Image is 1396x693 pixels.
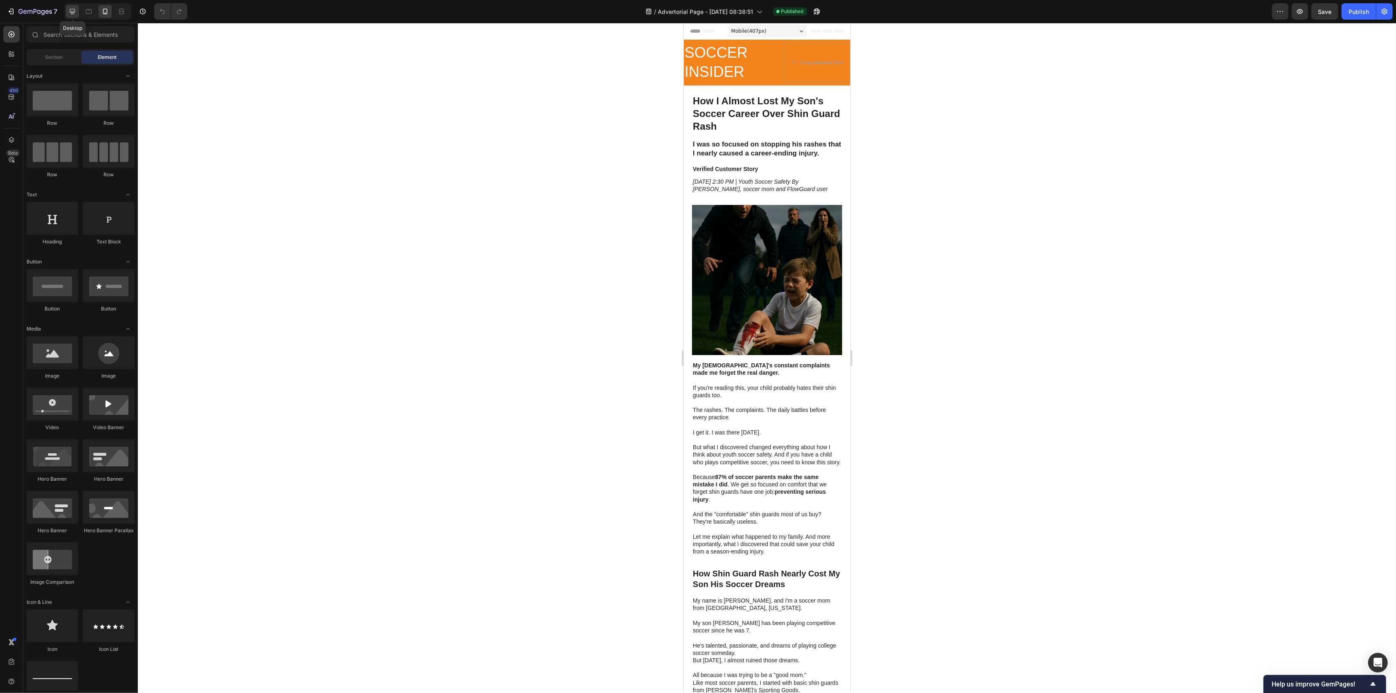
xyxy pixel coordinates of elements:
div: Beta [6,150,20,156]
span: Media [27,325,41,333]
span: Toggle open [121,188,135,201]
input: Search Sections & Elements [27,26,135,43]
span: Toggle open [121,70,135,83]
div: 450 [8,87,20,94]
button: Show survey - Help us improve GemPages! [1272,679,1378,689]
div: Hero Banner [27,527,78,534]
button: Save [1311,3,1338,20]
span: Save [1318,8,1332,15]
span: Layout [27,72,43,80]
span: / [654,7,656,16]
div: Icon [27,646,78,653]
div: Open Intercom Messenger [1368,653,1388,673]
span: Button [27,258,42,265]
div: Row [27,119,78,127]
div: Heading [27,238,78,245]
div: Video [27,424,78,431]
div: Undo/Redo [154,3,187,20]
p: Like most soccer parents, I started with basic shin guards from [PERSON_NAME]'s Sporting Goods. [9,656,157,671]
div: Icon List [83,646,135,653]
div: Image Comparison [27,578,78,586]
span: Help us improve GemPages! [1272,680,1368,688]
div: Image [27,372,78,380]
div: Hero Banner [27,475,78,483]
div: Row [27,171,78,178]
div: Image [83,372,135,380]
div: Row [83,171,135,178]
div: Hero Banner [83,475,135,483]
p: 7 [54,7,57,16]
iframe: Design area [684,23,850,693]
span: Toggle open [121,322,135,335]
span: Element [98,54,117,61]
div: Button [27,305,78,313]
div: Button [83,305,135,313]
div: Publish [1349,7,1369,16]
span: Section [45,54,63,61]
div: Video Banner [83,424,135,431]
button: Publish [1342,3,1376,20]
span: Icon & Line [27,598,52,606]
span: Text [27,191,37,198]
div: Hero Banner Parallax [83,527,135,534]
button: 7 [3,3,61,20]
span: Toggle open [121,596,135,609]
span: Advertorial Page - [DATE] 08:38:51 [658,7,753,16]
div: Text Block [83,238,135,245]
span: Toggle open [121,255,135,268]
span: Published [781,8,804,15]
div: Row [83,119,135,127]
